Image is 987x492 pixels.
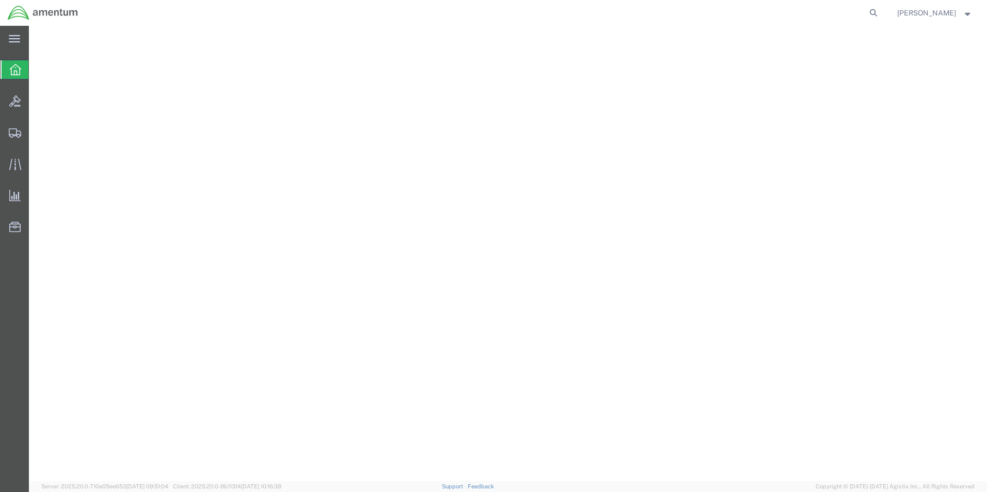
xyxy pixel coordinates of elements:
[173,483,281,489] span: Client: 2025.20.0-8b113f4
[468,483,494,489] a: Feedback
[41,483,168,489] span: Server: 2025.20.0-710e05ee653
[816,482,975,491] span: Copyright © [DATE]-[DATE] Agistix Inc., All Rights Reserved
[126,483,168,489] span: [DATE] 09:51:04
[7,5,78,21] img: logo
[29,26,987,481] iframe: FS Legacy Container
[897,7,956,19] span: Michael Mitchell
[241,483,281,489] span: [DATE] 10:16:38
[897,7,973,19] button: [PERSON_NAME]
[442,483,468,489] a: Support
